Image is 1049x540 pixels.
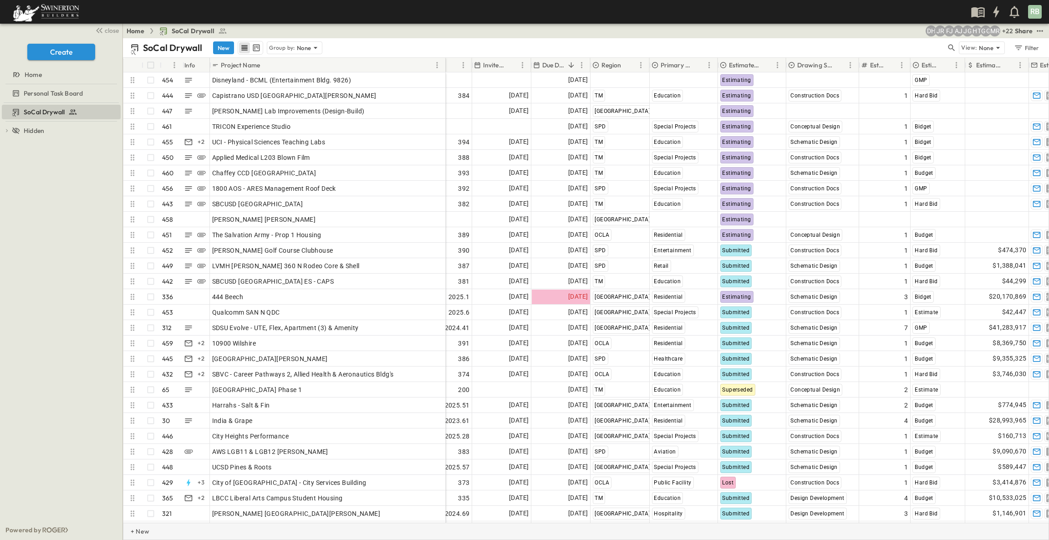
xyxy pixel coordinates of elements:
span: 374 [458,370,469,379]
div: + 2 [196,369,207,380]
span: Estimating [722,123,751,130]
span: [DATE] [509,260,529,271]
p: + 22 [1002,26,1011,36]
span: OCLA [595,371,609,377]
span: [DATE] [509,183,529,194]
button: Sort [623,60,633,70]
div: Joshua Russell (joshua.russell@swinerton.com) [935,25,946,36]
span: Construction Docs [790,185,839,192]
div: Haaris Tahmas (haaris.tahmas@swinerton.com) [971,25,982,36]
span: Bidget [915,154,931,161]
span: Estimating [722,108,751,114]
p: 449 [162,261,173,270]
div: # [160,58,183,72]
span: 388 [458,153,469,162]
p: Estimate Type [922,61,939,70]
span: $474,370 [998,245,1026,255]
span: [DATE] [509,229,529,240]
span: [DATE] [509,322,529,333]
button: Menu [517,60,528,71]
span: close [105,26,119,35]
p: Estimate Round [870,61,885,70]
p: 444 [162,91,173,100]
button: Menu [576,60,587,71]
span: Estimating [722,92,751,99]
span: 200 [458,385,469,394]
div: Daryll Hayward (daryll.hayward@swinerton.com) [926,25,937,36]
span: Estimating [722,77,751,83]
span: TM [595,201,603,207]
span: Schematic Design [790,139,837,145]
span: [DATE] [568,121,588,132]
span: TRICON Experience Studio [212,122,291,131]
span: Budget [915,340,933,346]
span: [DATE] [509,291,529,302]
span: [DATE] [509,276,529,286]
span: Estimating [722,170,751,176]
button: Sort [694,60,704,70]
span: 1800 AOS - ARES Management Roof Deck [212,184,336,193]
span: [GEOGRAPHIC_DATA] [595,294,650,300]
span: $41,283,917 [989,322,1026,333]
span: TM [595,387,603,393]
span: TM [595,139,603,145]
div: + 2 [196,137,207,148]
p: 451 [162,230,172,239]
span: Schematic Design [790,294,837,300]
span: 1 [904,91,908,100]
span: [PERSON_NAME] Golf Course Clubhouse [212,246,333,255]
span: Education [654,139,681,145]
span: Healthcare [654,356,682,362]
span: [DATE] [509,353,529,364]
span: 1 [904,168,908,178]
div: Info [184,52,195,78]
span: 1 [904,277,908,286]
a: Personal Task Board [2,87,119,100]
span: OCLA [595,232,609,238]
span: [DATE] [509,245,529,255]
button: Sort [163,60,173,70]
span: Submitted [722,263,749,269]
span: Estimating [722,201,751,207]
span: 10900 Wilshire [212,339,256,348]
p: 455 [162,138,173,147]
span: Estimating [722,185,751,192]
p: 312 [162,323,172,332]
span: $8,369,750 [993,338,1026,348]
a: Home [2,68,119,81]
span: [DATE] [568,307,588,317]
button: Sort [886,60,896,70]
span: Retail [654,263,668,269]
div: RB [1028,5,1042,19]
span: 1 [904,230,908,239]
div: Gerrad Gerber (gerrad.gerber@swinerton.com) [980,25,991,36]
span: Chaffey CCD [GEOGRAPHIC_DATA] [212,168,316,178]
span: Education [654,170,681,176]
span: Schematic Design [790,325,837,331]
div: Share [1015,26,1033,36]
span: Submitted [722,371,749,377]
span: Conceptual Design [790,232,840,238]
button: Menu [169,60,180,71]
button: RB [1027,4,1043,20]
p: Group by: [269,43,295,52]
span: 394 [458,138,469,147]
span: [DATE] [568,199,588,209]
span: Estimating [722,139,751,145]
span: $20,170,869 [989,291,1026,302]
span: $42,447 [1002,307,1027,317]
span: 1 [904,354,908,363]
p: None [297,43,311,52]
span: 391 [458,339,469,348]
p: 452 [162,246,173,255]
span: 2025.6 [448,308,469,317]
div: Francisco J. Sanchez (frsanchez@swinerton.com) [944,25,955,36]
span: 1 [904,199,908,209]
span: [DATE] [509,214,529,224]
p: 460 [162,168,174,178]
span: 1 [904,339,908,348]
button: Sort [762,60,772,70]
span: 1 [904,261,908,270]
button: Filter [1010,41,1042,54]
button: row view [239,42,250,53]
